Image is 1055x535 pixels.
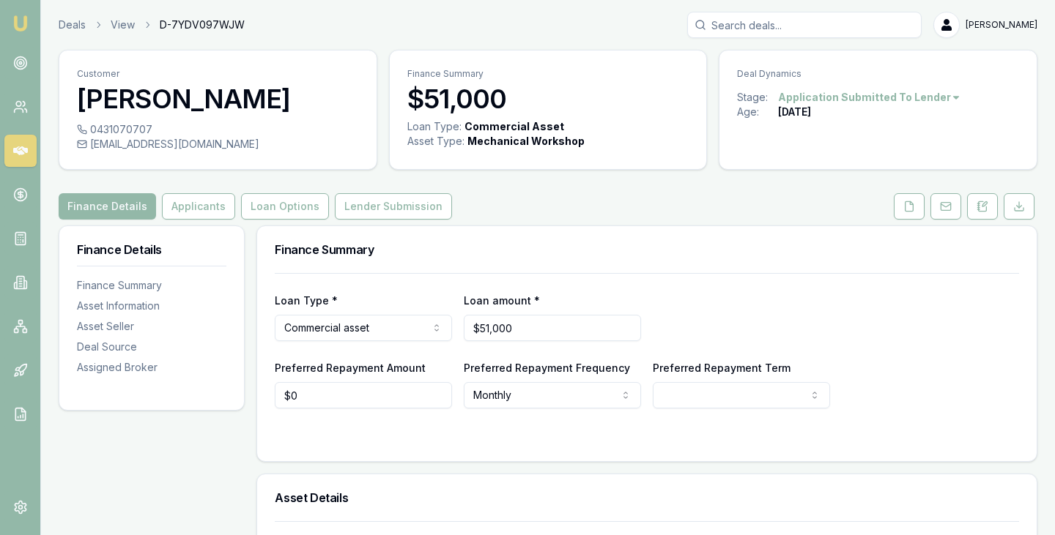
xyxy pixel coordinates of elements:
[275,492,1019,504] h3: Asset Details
[737,68,1019,80] p: Deal Dynamics
[77,68,359,80] p: Customer
[111,18,135,32] a: View
[77,319,226,334] div: Asset Seller
[275,244,1019,255] h3: Finance Summary
[778,105,811,119] div: [DATE]
[687,12,922,38] input: Search deals
[77,360,226,375] div: Assigned Broker
[407,119,462,134] div: Loan Type:
[159,193,238,220] a: Applicants
[275,382,452,408] input: $
[407,68,689,80] p: Finance Summary
[464,119,564,134] div: Commercial Asset
[464,294,540,307] label: Loan amount *
[238,193,332,220] a: Loan Options
[77,122,359,137] div: 0431070707
[464,362,630,374] label: Preferred Repayment Frequency
[77,137,359,151] div: [EMAIL_ADDRESS][DOMAIN_NAME]
[77,278,226,293] div: Finance Summary
[653,362,791,374] label: Preferred Repayment Term
[737,90,778,105] div: Stage:
[77,340,226,354] div: Deal Source
[275,294,338,307] label: Loan Type *
[59,193,159,220] a: Finance Details
[464,315,641,341] input: $
[77,299,226,313] div: Asset Information
[467,134,585,149] div: Mechanical Workshop
[966,19,1037,31] span: [PERSON_NAME]
[241,193,329,220] button: Loan Options
[335,193,452,220] button: Lender Submission
[59,193,156,220] button: Finance Details
[77,84,359,113] h3: [PERSON_NAME]
[77,244,226,255] h3: Finance Details
[275,362,426,374] label: Preferred Repayment Amount
[737,105,778,119] div: Age:
[160,18,245,32] span: D-7YDV097WJW
[778,90,961,105] button: Application Submitted To Lender
[59,18,245,32] nav: breadcrumb
[12,15,29,32] img: emu-icon-u.png
[332,193,455,220] a: Lender Submission
[407,134,464,149] div: Asset Type :
[59,18,86,32] a: Deals
[407,84,689,113] h3: $51,000
[162,193,235,220] button: Applicants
